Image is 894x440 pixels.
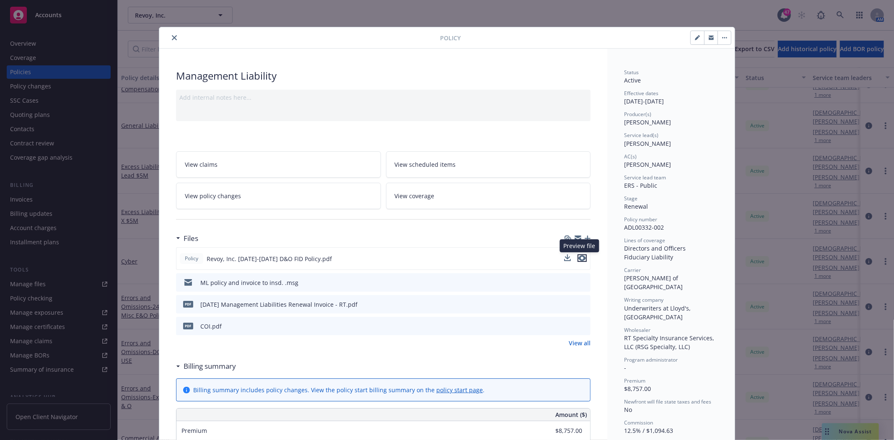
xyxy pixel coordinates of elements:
span: View scheduled items [395,160,456,169]
span: Producer(s) [624,111,651,118]
button: download file [566,278,573,287]
span: ERS - Public [624,181,657,189]
span: [PERSON_NAME] [624,140,671,148]
span: Lines of coverage [624,237,665,244]
button: preview file [580,300,587,309]
span: View coverage [395,192,435,200]
button: download file [564,254,571,263]
span: Stage [624,195,637,202]
a: View policy changes [176,183,381,209]
span: [PERSON_NAME] [624,160,671,168]
span: View claims [185,160,218,169]
span: Program administrator [624,356,678,363]
span: AC(s) [624,153,637,160]
span: Premium [181,427,207,435]
span: Newfront will file state taxes and fees [624,398,711,405]
a: View claims [176,151,381,178]
span: Effective dates [624,90,658,97]
span: Renewal [624,202,648,210]
span: - [624,364,626,372]
div: Directors and Officers [624,244,718,253]
span: Policy number [624,216,657,223]
a: View all [569,339,591,347]
span: Premium [624,377,645,384]
div: Fiduciary Liability [624,253,718,261]
span: Revoy, Inc. [DATE]-[DATE] D&O FID Policy.pdf [207,254,332,263]
span: Active [624,76,641,84]
div: [DATE] Management Liabilities Renewal Invoice - RT.pdf [200,300,358,309]
a: policy start page [436,386,483,394]
span: RT Specialty Insurance Services, LLC (RSG Specialty, LLC) [624,334,716,351]
button: close [169,33,179,43]
span: $8,757.00 [624,385,651,393]
span: pdf [183,323,193,329]
button: preview file [578,254,587,263]
div: ML policy and invoice to insd. .msg [200,278,298,287]
h3: Billing summary [184,361,236,372]
span: 12.5% / $1,094.63 [624,427,673,435]
span: No [624,406,632,414]
span: Underwriters at Lloyd's, [GEOGRAPHIC_DATA] [624,304,692,321]
input: 0.00 [533,424,587,437]
h3: Files [184,233,198,244]
span: View policy changes [185,192,241,200]
span: [PERSON_NAME] [624,118,671,126]
a: View scheduled items [386,151,591,178]
button: preview file [580,278,587,287]
span: Service lead team [624,174,666,181]
div: Billing summary includes policy changes. View the policy start billing summary on the . [193,386,485,394]
div: Management Liability [176,69,591,83]
span: [PERSON_NAME] of [GEOGRAPHIC_DATA] [624,274,683,291]
span: Status [624,69,639,76]
div: [DATE] - [DATE] [624,90,718,106]
button: download file [564,254,571,261]
div: Billing summary [176,361,236,372]
span: ADL00332-002 [624,223,664,231]
div: Preview file [560,239,599,252]
span: Commission [624,419,653,426]
button: download file [566,322,573,331]
button: download file [566,300,573,309]
span: Wholesaler [624,326,650,334]
span: pdf [183,301,193,307]
span: Carrier [624,267,641,274]
button: preview file [580,322,587,331]
div: Add internal notes here... [179,93,587,102]
div: Files [176,233,198,244]
span: Policy [183,255,200,262]
button: preview file [578,254,587,262]
span: Writing company [624,296,663,303]
span: Amount ($) [555,410,587,419]
span: Policy [440,34,461,42]
span: Service lead(s) [624,132,658,139]
a: View coverage [386,183,591,209]
div: COI.pdf [200,322,222,331]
